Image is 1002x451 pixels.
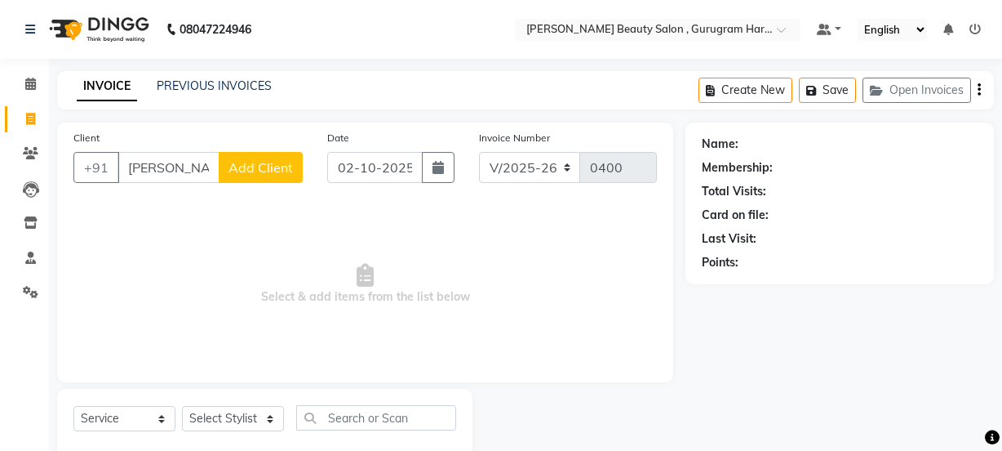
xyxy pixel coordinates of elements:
[228,159,293,176] span: Add Client
[219,152,303,183] button: Add Client
[73,152,119,183] button: +91
[702,207,769,224] div: Card on file:
[77,72,137,101] a: INVOICE
[296,405,456,431] input: Search or Scan
[702,159,773,176] div: Membership:
[702,254,738,271] div: Points:
[180,7,251,52] b: 08047224946
[702,183,766,200] div: Total Visits:
[73,131,100,145] label: Client
[799,78,856,103] button: Save
[479,131,550,145] label: Invoice Number
[862,78,971,103] button: Open Invoices
[73,203,657,366] span: Select & add items from the list below
[117,152,219,183] input: Search by Name/Mobile/Email/Code
[327,131,349,145] label: Date
[698,78,792,103] button: Create New
[702,230,756,248] div: Last Visit:
[157,78,272,93] a: PREVIOUS INVOICES
[702,136,738,153] div: Name:
[42,7,153,52] img: logo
